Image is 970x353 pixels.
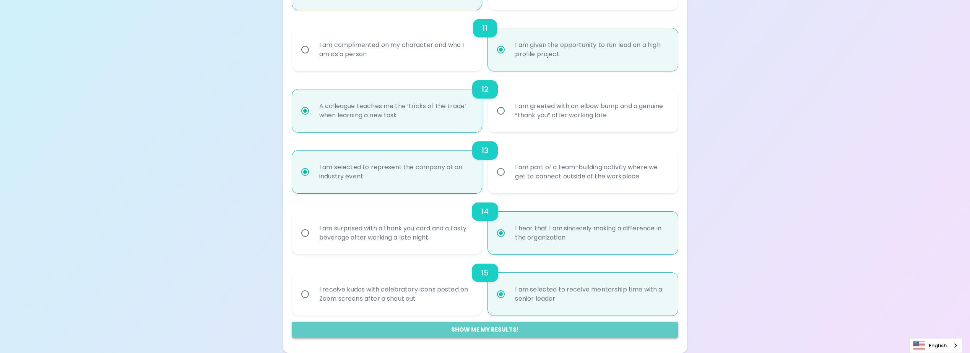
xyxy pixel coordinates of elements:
[481,83,489,96] h6: 12
[509,31,674,68] div: I am given the opportunity to run lead on a high profile project
[313,154,478,190] div: I am selected to represent the company at an industry event
[292,132,678,193] div: choice-group-check
[509,276,674,313] div: I am selected to receive mentorship time with a senior leader
[292,71,678,132] div: choice-group-check
[509,215,674,251] div: I hear that I am sincerely making a difference in the organization
[509,92,674,129] div: I am greeted with an elbow bump and a genuine “thank you” after working late
[313,276,478,313] div: I receive kudos with celebratory icons posted on Zoom screens after a shout out
[909,338,962,353] aside: Language selected: English
[313,215,478,251] div: I am surprised with a thank you card and a tasty beverage after working a late night
[292,322,678,338] button: Show me my results!
[481,267,489,279] h6: 15
[292,193,678,254] div: choice-group-check
[292,10,678,71] div: choice-group-check
[313,92,478,129] div: A colleague teaches me the ‘tricks of the trade’ when learning a new task
[313,31,478,68] div: I am complimented on my character and who I am as a person
[481,206,489,218] h6: 14
[910,338,962,353] a: English
[509,154,674,190] div: I am part of a team-building activity where we get to connect outside of the workplace
[482,22,487,34] h6: 11
[481,144,489,157] h6: 13
[909,338,962,353] div: Language
[292,254,678,316] div: choice-group-check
